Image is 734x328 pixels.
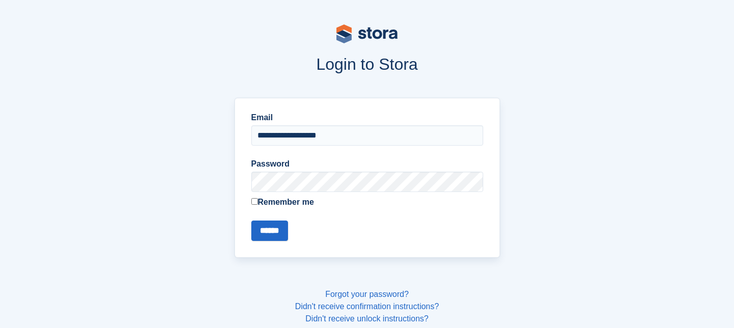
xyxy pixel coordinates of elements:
a: Forgot your password? [325,290,409,298]
img: stora-logo-53a41332b3708ae10de48c4981b4e9114cc0af31d8433b30ea865607fb682f29.svg [336,24,398,43]
h1: Login to Stora [40,55,694,73]
a: Didn't receive confirmation instructions? [295,302,439,311]
label: Password [251,158,483,170]
input: Remember me [251,198,258,205]
label: Remember me [251,196,483,208]
label: Email [251,112,483,124]
a: Didn't receive unlock instructions? [305,314,428,323]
